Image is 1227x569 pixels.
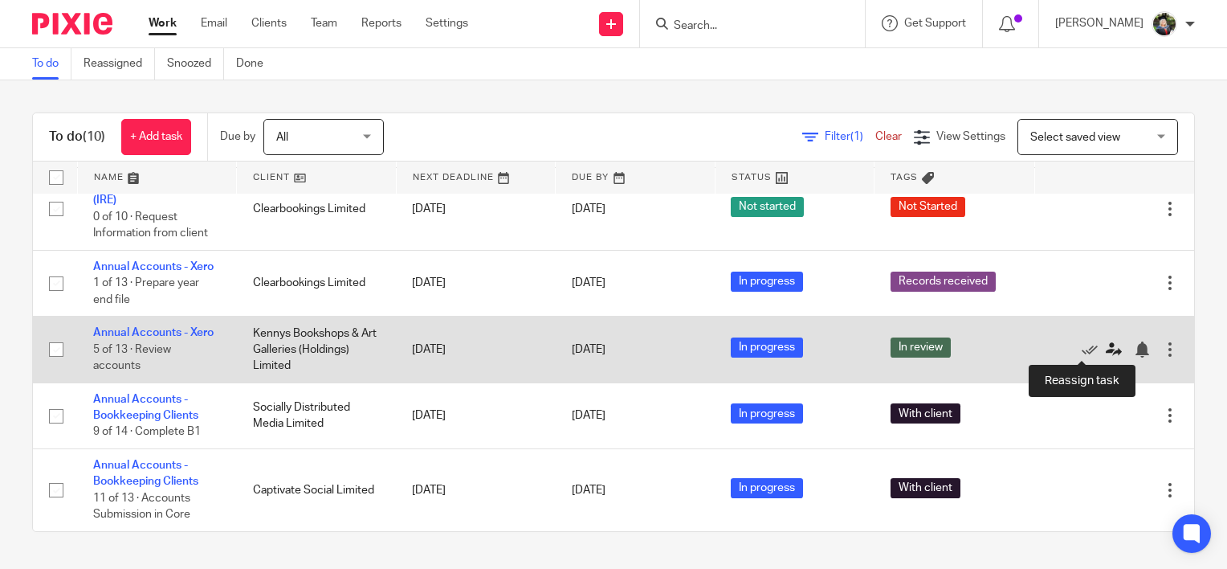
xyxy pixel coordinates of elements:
[93,277,199,305] span: 1 of 13 · Prepare year end file
[396,250,556,316] td: [DATE]
[731,403,803,424] span: In progress
[850,131,863,142] span: (1)
[672,19,817,34] input: Search
[237,250,397,316] td: Clearbookings Limited
[891,478,960,498] span: With client
[167,48,224,80] a: Snoozed
[891,403,960,424] span: With client
[396,448,556,530] td: [DATE]
[237,317,397,383] td: Kennys Bookshops & Art Galleries (Holdings) Limited
[220,129,255,145] p: Due by
[396,167,556,250] td: [DATE]
[396,317,556,383] td: [DATE]
[731,197,804,217] span: Not started
[572,277,605,289] span: [DATE]
[1030,132,1120,143] span: Select saved view
[84,48,155,80] a: Reassigned
[201,15,227,31] a: Email
[825,131,875,142] span: Filter
[731,478,803,498] span: In progress
[361,15,402,31] a: Reports
[731,338,803,358] span: In progress
[1055,15,1143,31] p: [PERSON_NAME]
[149,15,177,31] a: Work
[49,129,105,145] h1: To do
[891,197,965,217] span: Not Started
[396,383,556,448] td: [DATE]
[904,18,966,29] span: Get Support
[121,119,191,155] a: + Add task
[936,131,1005,142] span: View Settings
[93,394,198,421] a: Annual Accounts - Bookkeeping Clients
[237,448,397,530] td: Captivate Social Limited
[237,383,397,448] td: Socially Distributed Media Limited
[276,132,288,143] span: All
[891,272,996,292] span: Records received
[93,427,201,438] span: 9 of 14 · Complete B1
[93,211,208,239] span: 0 of 10 · Request Information from client
[891,338,951,358] span: In review
[236,48,275,80] a: Done
[93,344,171,372] span: 5 of 13 · Review accounts
[572,344,605,355] span: [DATE]
[1082,342,1106,358] a: Mark as done
[32,13,112,35] img: Pixie
[426,15,468,31] a: Settings
[572,410,605,421] span: [DATE]
[311,15,337,31] a: Team
[731,272,803,292] span: In progress
[572,203,605,215] span: [DATE]
[93,460,198,487] a: Annual Accounts - Bookkeeping Clients
[251,15,287,31] a: Clients
[32,48,71,80] a: To do
[93,327,214,338] a: Annual Accounts - Xero
[891,173,918,182] span: Tags
[875,131,902,142] a: Clear
[93,261,214,272] a: Annual Accounts - Xero
[237,167,397,250] td: Clearbookings Limited
[83,130,105,143] span: (10)
[93,493,190,521] span: 11 of 13 · Accounts Submission in Core
[1152,11,1177,37] img: Jade.jpeg
[572,485,605,496] span: [DATE]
